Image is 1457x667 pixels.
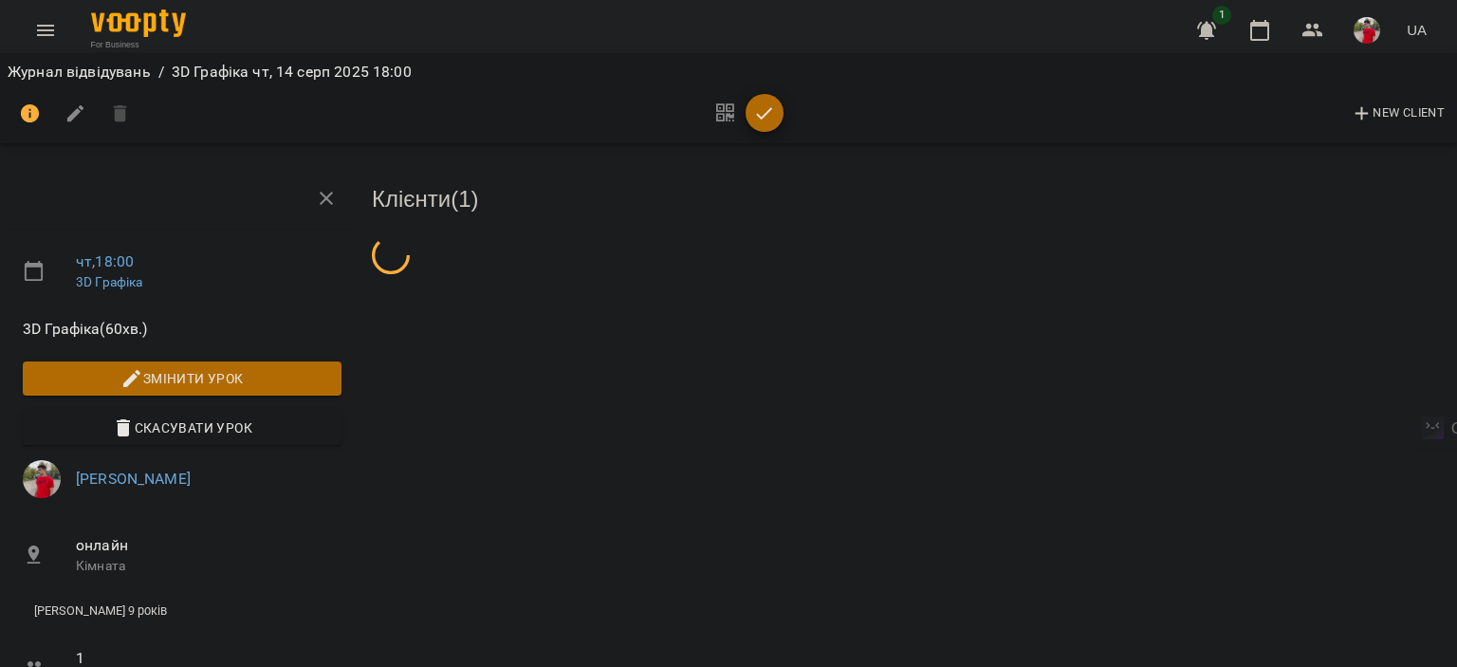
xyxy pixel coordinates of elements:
h3: Клієнти ( 1 ) [372,187,1449,212]
span: 3D Графіка ( 60 хв. ) [23,318,341,341]
a: чт , 18:00 [76,252,134,270]
span: [PERSON_NAME] 9 років [23,602,178,620]
span: 1 [1212,6,1231,25]
nav: breadcrumb [8,61,1449,83]
span: Змінити урок [38,367,326,390]
span: Скасувати Урок [38,417,326,439]
span: New Client [1351,102,1445,125]
a: 3D Графіка [76,274,142,289]
p: Кімната [76,557,341,576]
button: Змінити урок [23,361,341,396]
div: [PERSON_NAME] 9 років [23,596,178,626]
img: 54b6d9b4e6461886c974555cb82f3b73.jpg [23,460,61,498]
span: UA [1407,20,1427,40]
button: UA [1399,12,1434,47]
span: For Business [91,39,186,50]
button: Menu [23,8,68,53]
button: Скасувати Урок [23,411,341,445]
img: Voopty Logo [91,9,186,37]
a: Журнал відвідувань [8,63,151,81]
a: [PERSON_NAME] [76,470,191,488]
li: / [158,61,164,83]
button: New Client [1346,99,1449,129]
span: онлайн [76,534,341,557]
img: 54b6d9b4e6461886c974555cb82f3b73.jpg [1354,17,1380,44]
p: 3D Графіка чт, 14 серп 2025 18:00 [172,61,412,83]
